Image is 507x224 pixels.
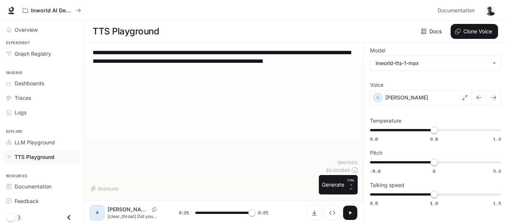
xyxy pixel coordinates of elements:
p: Voice [370,82,383,88]
button: Clone Voice [451,24,498,39]
a: Docs [420,24,445,39]
span: 0.8 [430,136,438,142]
a: Dashboards [3,77,80,90]
a: Overview [3,23,80,36]
a: Logs [3,106,80,119]
span: Feedback [15,197,39,205]
p: ⏎ [347,178,355,191]
span: 1.0 [430,200,438,206]
span: Dark mode toggle [7,213,14,221]
span: TTS Playground [15,153,55,161]
img: User avatar [485,5,496,16]
a: Traces [3,91,80,104]
span: Logs [15,108,27,116]
span: 1.0 [493,136,501,142]
span: 5.0 [493,168,501,174]
p: CTRL + [347,178,355,187]
span: 0.6 [370,136,378,142]
span: Documentation [438,6,475,15]
a: TTS Playground [3,150,80,163]
span: Dashboards [15,79,44,87]
div: inworld-tts-1-max [376,59,489,67]
span: Graph Registry [15,50,51,58]
span: 0 [433,168,435,174]
button: GenerateCTRL +⏎ [319,175,358,194]
p: [clear_throat] Did you hear what I said? [sigh] You never listen to me![sad] I’ve been thinking a... [108,213,161,220]
a: Graph Registry [3,47,80,60]
span: Traces [15,94,31,102]
span: Documentation [15,182,52,190]
p: [PERSON_NAME] [385,94,428,101]
span: 0.5 [370,200,378,206]
p: Temperature [370,118,401,123]
button: Shortcuts [90,182,121,194]
span: LLM Playground [15,138,55,146]
a: Documentation [3,180,80,193]
span: 1.5 [493,200,501,206]
p: Inworld AI Demos [31,7,73,14]
button: All workspaces [19,3,84,18]
p: Model [370,48,385,53]
a: Feedback [3,194,80,208]
button: Download audio [307,205,322,220]
button: Copy Voice ID [149,207,159,212]
span: 0:21 [179,209,189,217]
h1: TTS Playground [93,24,159,39]
a: LLM Playground [3,136,80,149]
p: Pitch [370,150,382,156]
button: User avatar [483,3,498,18]
p: [PERSON_NAME] [108,206,149,213]
span: -5.0 [370,168,380,174]
div: inworld-tts-1-max [370,56,501,70]
button: Inspect [325,205,340,220]
p: Talking speed [370,182,404,188]
a: Documentation [435,3,480,18]
span: Overview [15,26,38,34]
div: A [91,207,103,219]
span: 0:21 [258,209,268,217]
